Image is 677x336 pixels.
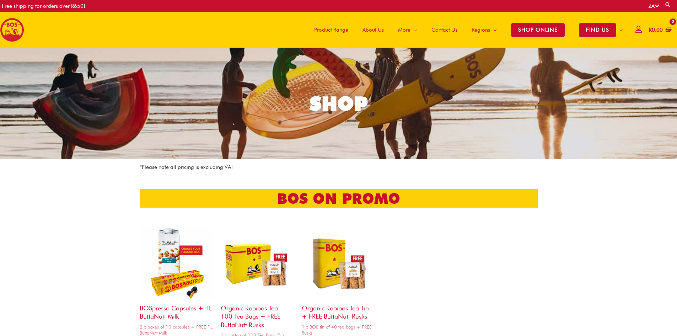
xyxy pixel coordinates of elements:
[307,12,355,48] a: Product Range
[140,163,538,172] p: *Please note all pricing is excluding VAT
[221,226,295,300] img: organic rooibos tea 100 tea bags
[511,23,565,37] span: SHOP ONLINE
[310,94,368,113] div: SHOP
[649,27,663,33] bdi: 0.00
[302,324,376,336] span: 1 x BOS tin of 40 tea bags + FREE Rusks
[648,22,672,38] a: View Shopping Cart, empty
[302,300,376,321] h2: Organic Rooibos Tea Tin + FREE ButtaNutt Rusks
[424,12,464,48] a: Contact Us
[665,1,672,8] a: Search button
[355,12,391,48] a: About Us
[472,19,490,41] span: Regions
[362,19,384,41] span: About Us
[504,12,572,48] a: SHOP ONLINE
[431,19,457,41] span: Contact Us
[398,19,410,41] span: More
[140,324,214,336] span: 2 x boxes of 10 capsules + FREE 1L ButtaNutt Milk
[649,27,652,33] span: R
[302,12,630,48] nav: Site Navigation
[140,226,214,300] img: bospresso capsules + 1l buttanutt milk
[314,19,348,41] span: Product Range
[302,226,376,300] img: organic rooibos tea tin
[140,300,214,321] h2: BOSpresso capsules + 1L ButtaNutt Milk
[140,189,538,208] h2: bos on promo
[464,12,504,48] a: Regions
[579,23,616,37] span: FIND US
[649,3,659,9] a: ZA
[221,300,295,329] h2: Organic Rooibos Tea – 100 Tea Bags + FREE ButtaNutt Rusks
[391,12,424,48] a: More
